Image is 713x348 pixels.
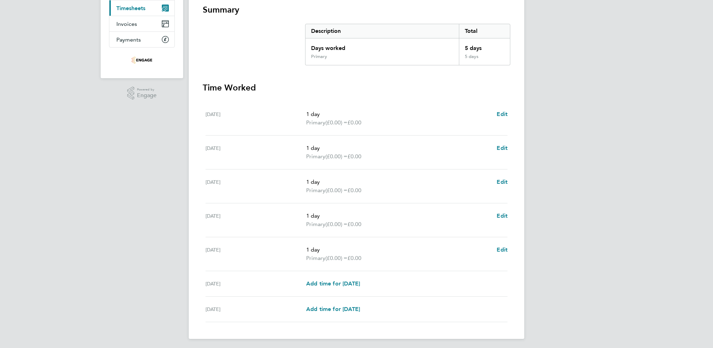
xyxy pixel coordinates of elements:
img: hedgerway-logo-retina.png [131,55,152,66]
p: 1 day [306,212,491,220]
span: £0.00 [347,255,361,261]
a: Payments [109,32,174,47]
span: £0.00 [347,153,361,160]
span: Edit [497,111,507,117]
a: Powered byEngage [127,87,157,100]
span: Primary [306,254,325,262]
span: Edit [497,145,507,151]
div: [DATE] [206,178,306,195]
span: Edit [497,179,507,185]
div: Days worked [305,38,459,54]
div: Summary [305,24,510,65]
span: Primary [306,186,325,195]
div: [DATE] [206,110,306,127]
div: Primary [311,54,327,59]
span: £0.00 [347,119,361,126]
a: Add time for [DATE] [306,305,360,313]
div: [DATE] [206,144,306,161]
a: Timesheets [109,0,174,16]
p: 1 day [306,178,491,186]
span: Edit [497,212,507,219]
span: Add time for [DATE] [306,306,360,312]
div: [DATE] [206,212,306,229]
div: [DATE] [206,246,306,262]
span: Invoices [116,21,137,27]
span: Add time for [DATE] [306,280,360,287]
span: £0.00 [347,187,361,194]
p: 1 day [306,110,491,118]
span: Primary [306,118,325,127]
a: Add time for [DATE] [306,280,360,288]
a: Edit [497,246,507,254]
h3: Summary [203,4,510,15]
a: Edit [497,178,507,186]
span: (£0.00) = [325,255,347,261]
span: (£0.00) = [325,119,347,126]
a: Go to home page [109,55,175,66]
span: (£0.00) = [325,153,347,160]
span: (£0.00) = [325,187,347,194]
span: (£0.00) = [325,221,347,227]
p: 1 day [306,144,491,152]
span: Payments [116,36,141,43]
span: Engage [137,93,157,99]
a: Edit [497,212,507,220]
div: Total [459,24,510,38]
div: [DATE] [206,305,306,313]
div: Description [305,24,459,38]
span: Primary [306,220,325,229]
div: 5 days [459,54,510,65]
div: [DATE] [206,280,306,288]
span: Edit [497,246,507,253]
span: Powered by [137,87,157,93]
span: Primary [306,152,325,161]
span: £0.00 [347,221,361,227]
a: Edit [497,144,507,152]
span: Timesheets [116,5,145,12]
a: Edit [497,110,507,118]
a: Invoices [109,16,174,31]
div: 5 days [459,38,510,54]
p: 1 day [306,246,491,254]
h3: Time Worked [203,82,510,93]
